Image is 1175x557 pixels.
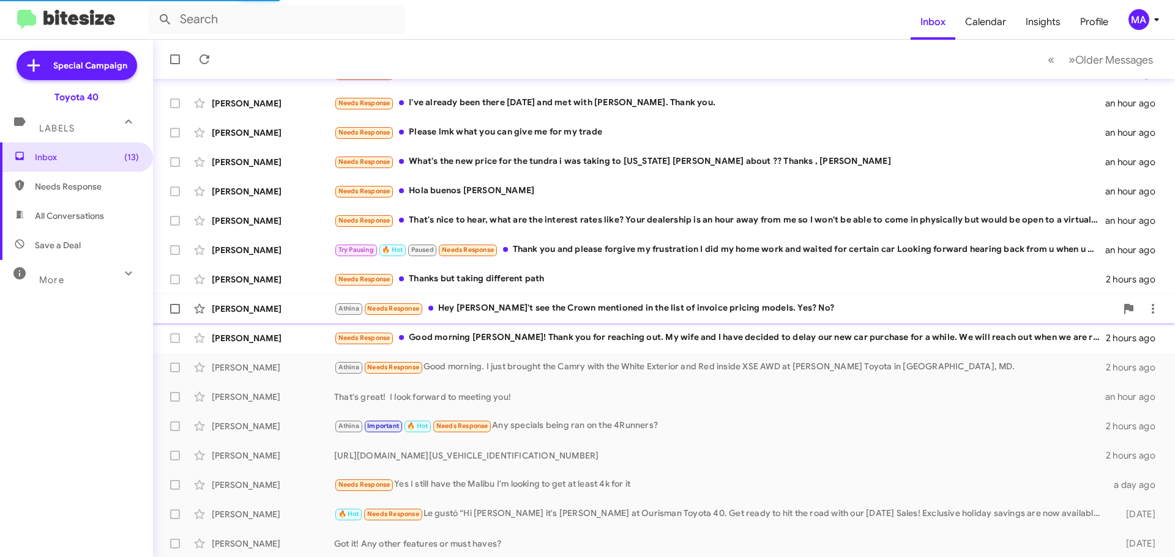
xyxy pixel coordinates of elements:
div: [PERSON_NAME] [212,391,334,403]
span: (13) [124,151,139,163]
div: [DATE] [1106,537,1165,550]
a: Special Campaign [17,51,137,80]
span: Needs Response [338,99,390,107]
div: Got it! Any other features or must haves? [334,537,1106,550]
span: Needs Response [367,363,419,371]
span: Athina [338,304,359,312]
span: Needs Response [338,158,390,166]
nav: Page navigation example [1041,47,1160,72]
button: Next [1061,47,1160,72]
a: Inbox [911,4,955,40]
div: Hey [PERSON_NAME]'t see the Crown mentioned in the list of invoice pricing models. Yes? No? [334,301,1116,315]
div: MA [1128,9,1149,30]
div: [PERSON_NAME] [212,97,334,109]
div: Good morning [PERSON_NAME]! Thank you for reaching out. My wife and I have decided to delay our n... [334,331,1106,345]
div: 2 hours ago [1106,361,1165,374]
div: Le gustó “Hi [PERSON_NAME] it's [PERSON_NAME] at Ourisman Toyota 40. Get ready to hit the road wi... [334,507,1106,521]
span: Inbox [35,151,139,163]
div: [PERSON_NAME] [212,127,334,139]
span: Athina [338,363,359,371]
div: an hour ago [1105,244,1165,256]
button: Previous [1040,47,1062,72]
input: Search [148,5,405,34]
span: Paused [411,246,434,254]
div: [PERSON_NAME] [212,332,334,344]
div: an hour ago [1105,391,1165,403]
span: Try Pausing [338,246,374,254]
span: Save a Deal [35,239,81,251]
span: Needs Response [338,187,390,195]
span: Important [367,422,399,430]
div: Toyota 40 [54,91,99,103]
span: Older Messages [1075,53,1153,67]
div: [PERSON_NAME] [212,185,334,197]
a: Insights [1016,4,1070,40]
span: Needs Response [442,246,494,254]
div: an hour ago [1105,127,1165,139]
span: Needs Response [338,216,390,224]
span: All Conversations [35,210,104,222]
div: [PERSON_NAME] [212,273,334,286]
span: » [1069,52,1075,67]
span: Needs Response [338,275,390,283]
div: Thank you and please forgive my frustration I did my home work and waited for certain car Looking... [334,243,1105,257]
div: 2 hours ago [1106,449,1165,462]
div: [PERSON_NAME] [212,156,334,168]
span: Needs Response [367,304,419,312]
div: Yes I still have the Malibu I'm looking to get at least 4k for it [334,478,1106,492]
div: Hola buenos [PERSON_NAME] [334,184,1105,198]
div: Good morning. I just brought the Camry with the White Exterior and Red inside XSE AWD at [PERSON_... [334,360,1106,374]
div: Any specials being ran on the 4Runners? [334,419,1106,433]
div: That's nice to hear, what are the interest rates like? Your dealership is an hour away from me so... [334,213,1105,227]
div: [URL][DOMAIN_NAME][US_VEHICLE_IDENTIFICATION_NUMBER] [334,449,1106,462]
button: MA [1118,9,1162,30]
div: 2 hours ago [1106,420,1165,432]
span: Needs Response [338,481,390,489]
div: [PERSON_NAME] [212,244,334,256]
div: an hour ago [1105,185,1165,197]
div: an hour ago [1105,215,1165,227]
div: [PERSON_NAME] [212,361,334,374]
div: [PERSON_NAME] [212,420,334,432]
span: Labels [39,123,75,134]
a: Calendar [955,4,1016,40]
div: [PERSON_NAME] [212,479,334,491]
span: 🔥 Hot [338,510,359,518]
div: 2 hours ago [1106,332,1165,344]
span: More [39,275,64,286]
span: Needs Response [436,422,488,430]
div: [PERSON_NAME] [212,508,334,520]
div: 2 hours ago [1106,273,1165,286]
span: 🔥 Hot [382,246,403,254]
div: [PERSON_NAME] [212,303,334,315]
div: an hour ago [1105,97,1165,109]
div: I've already been there [DATE] and met with [PERSON_NAME]. Thank you. [334,96,1105,110]
div: [PERSON_NAME] [212,449,334,462]
div: an hour ago [1105,156,1165,168]
div: Thanks but taking different path [334,272,1106,286]
div: [DATE] [1106,508,1165,520]
div: What's the new price for the tundra i was taking to [US_STATE] [PERSON_NAME] about ?? Thanks , [P... [334,155,1105,169]
div: Please lmk what you can give me for my trade [334,125,1105,139]
span: Needs Response [35,180,139,193]
a: Profile [1070,4,1118,40]
div: a day ago [1106,479,1165,491]
span: Athina [338,422,359,430]
span: Special Campaign [53,59,127,72]
div: [PERSON_NAME] [212,215,334,227]
span: Needs Response [338,334,390,342]
span: Needs Response [367,510,419,518]
div: That's great! I look forward to meeting you! [334,391,1105,403]
span: Needs Response [338,128,390,136]
span: 🔥 Hot [407,422,428,430]
div: [PERSON_NAME] [212,537,334,550]
span: « [1048,52,1054,67]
